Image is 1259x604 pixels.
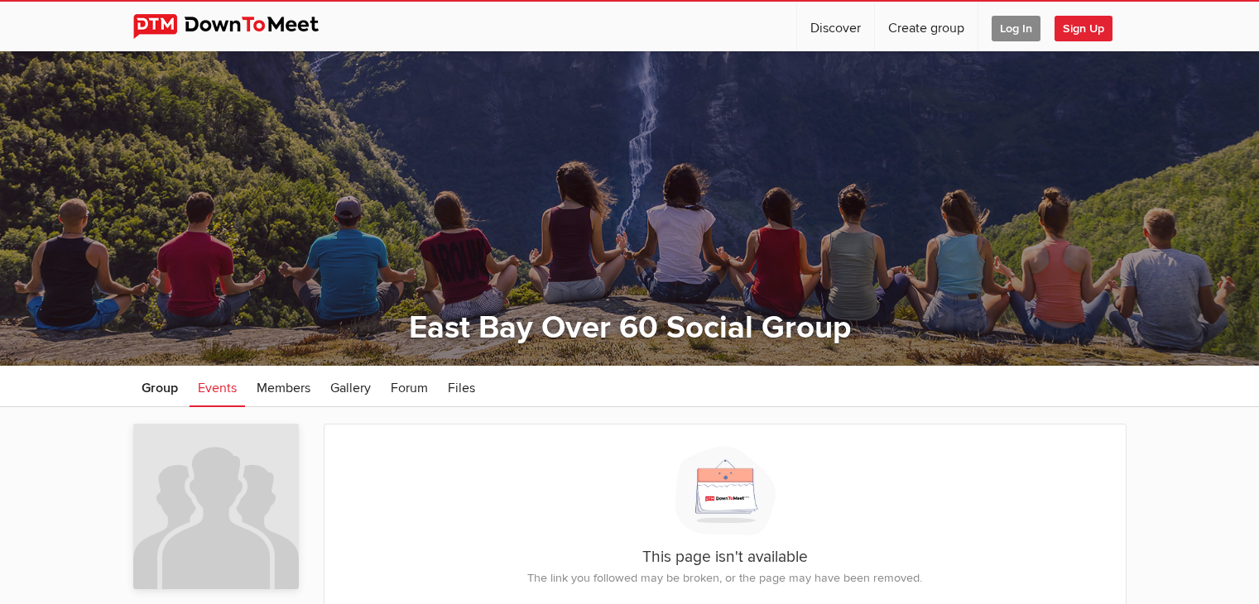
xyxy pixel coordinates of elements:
span: Forum [391,380,428,396]
span: Group [142,380,178,396]
a: Members [248,366,319,407]
span: Events [198,380,237,396]
a: Discover [797,2,874,51]
a: Forum [382,366,436,407]
a: Sign Up [1055,2,1126,51]
a: Gallery [322,366,379,407]
img: DownToMeet [133,14,344,39]
a: Log In [978,2,1054,51]
span: Log In [992,16,1040,41]
p: The link you followed may be broken, or the page may have been removed. [341,569,1109,587]
a: Group [133,366,186,407]
a: Create group [875,2,978,51]
span: Files [448,380,475,396]
span: Gallery [330,380,371,396]
a: East Bay Over 60 Social Group [409,309,851,347]
img: East Bay Over 60 Social Group [133,424,299,589]
a: Events [190,366,245,407]
a: Files [440,366,483,407]
span: Sign Up [1055,16,1112,41]
span: Members [257,380,310,396]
